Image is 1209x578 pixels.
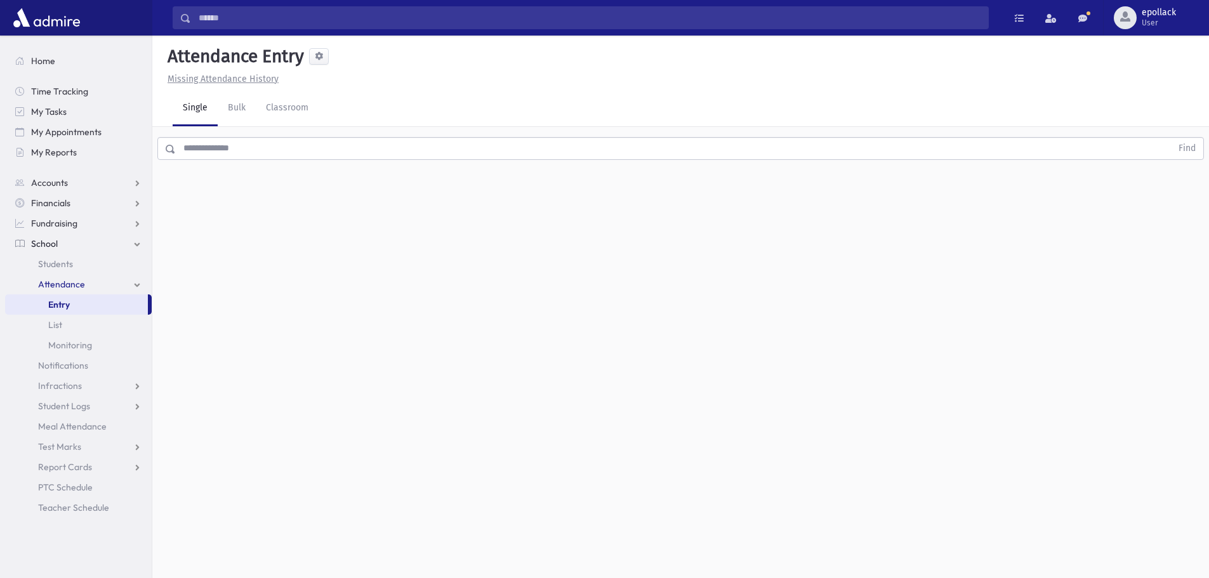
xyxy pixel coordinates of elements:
a: List [5,315,152,335]
span: epollack [1142,8,1176,18]
u: Missing Attendance History [168,74,279,84]
span: Teacher Schedule [38,502,109,513]
a: Accounts [5,173,152,193]
span: Monitoring [48,339,92,351]
span: Attendance [38,279,85,290]
span: Test Marks [38,441,81,452]
a: Teacher Schedule [5,497,152,518]
a: My Tasks [5,102,152,122]
input: Search [191,6,988,29]
a: My Appointments [5,122,152,142]
a: Report Cards [5,457,152,477]
a: School [5,233,152,254]
span: PTC Schedule [38,482,93,493]
span: User [1142,18,1176,28]
a: My Reports [5,142,152,162]
a: Fundraising [5,213,152,233]
button: Find [1171,138,1203,159]
span: Report Cards [38,461,92,473]
a: Classroom [256,91,319,126]
a: Entry [5,294,148,315]
a: Notifications [5,355,152,376]
a: Bulk [218,91,256,126]
span: Notifications [38,360,88,371]
span: My Reports [31,147,77,158]
a: Missing Attendance History [162,74,279,84]
span: Entry [48,299,70,310]
a: Student Logs [5,396,152,416]
a: Monitoring [5,335,152,355]
span: Infractions [38,380,82,391]
a: Attendance [5,274,152,294]
span: Students [38,258,73,270]
span: Student Logs [38,400,90,412]
a: Home [5,51,152,71]
span: My Appointments [31,126,102,138]
h5: Attendance Entry [162,46,304,67]
a: Infractions [5,376,152,396]
a: Students [5,254,152,274]
a: Time Tracking [5,81,152,102]
a: Financials [5,193,152,213]
span: My Tasks [31,106,67,117]
span: List [48,319,62,331]
a: Test Marks [5,437,152,457]
span: Fundraising [31,218,77,229]
span: Home [31,55,55,67]
span: Meal Attendance [38,421,107,432]
span: Financials [31,197,70,209]
img: AdmirePro [10,5,83,30]
a: Meal Attendance [5,416,152,437]
a: PTC Schedule [5,477,152,497]
a: Single [173,91,218,126]
span: Accounts [31,177,68,188]
span: School [31,238,58,249]
span: Time Tracking [31,86,88,97]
